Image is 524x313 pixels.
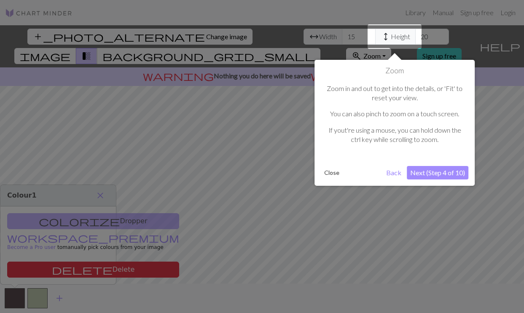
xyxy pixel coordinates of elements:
[407,166,468,179] button: Next (Step 4 of 10)
[325,84,464,103] p: Zoom in and out to get into the details, or 'Fit' to reset your view.
[325,109,464,118] p: You can also pinch to zoom on a touch screen.
[383,166,405,179] button: Back
[321,66,468,75] h1: Zoom
[321,166,343,179] button: Close
[314,60,475,186] div: Zoom
[325,126,464,144] p: If yout're using a mouse, you can hold down the ctrl key while scrolling to zoom.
